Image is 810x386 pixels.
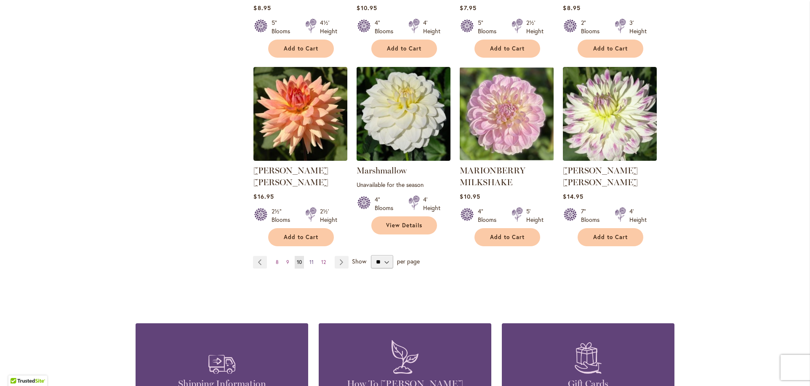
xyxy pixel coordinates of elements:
[563,154,657,162] a: MARGARET ELLEN
[490,45,525,52] span: Add to Cart
[357,4,377,12] span: $10.95
[578,40,643,58] button: Add to Cart
[460,154,554,162] a: MARIONBERRY MILKSHAKE
[460,67,554,161] img: MARIONBERRY MILKSHAKE
[272,207,295,224] div: 2½" Blooms
[563,192,583,200] span: $14.95
[593,45,628,52] span: Add to Cart
[460,192,480,200] span: $10.95
[357,154,450,162] a: Marshmallow
[526,19,544,35] div: 2½' Height
[284,256,291,269] a: 9
[253,165,328,187] a: [PERSON_NAME] [PERSON_NAME]
[6,356,30,380] iframe: Launch Accessibility Center
[284,45,318,52] span: Add to Cart
[490,234,525,241] span: Add to Cart
[563,67,657,161] img: MARGARET ELLEN
[375,195,398,212] div: 4" Blooms
[253,154,347,162] a: Mary Jo
[357,165,407,176] a: Marshmallow
[307,256,316,269] a: 11
[297,259,302,265] span: 10
[253,4,271,12] span: $8.95
[387,45,421,52] span: Add to Cart
[474,228,540,246] button: Add to Cart
[629,19,647,35] div: 3' Height
[397,257,420,265] span: per page
[578,228,643,246] button: Add to Cart
[371,216,437,234] a: View Details
[474,40,540,58] button: Add to Cart
[320,207,337,224] div: 2½' Height
[272,19,295,35] div: 5" Blooms
[460,165,525,187] a: MARIONBERRY MILKSHAKE
[593,234,628,241] span: Add to Cart
[286,259,289,265] span: 9
[253,192,274,200] span: $16.95
[253,67,347,161] img: Mary Jo
[423,19,440,35] div: 4' Height
[629,207,647,224] div: 4' Height
[321,259,326,265] span: 12
[357,181,450,189] p: Unavailable for the season
[460,4,476,12] span: $7.95
[320,19,337,35] div: 4½' Height
[276,259,279,265] span: 8
[563,165,638,187] a: [PERSON_NAME] [PERSON_NAME]
[526,207,544,224] div: 5' Height
[309,259,314,265] span: 11
[284,234,318,241] span: Add to Cart
[268,40,334,58] button: Add to Cart
[423,195,440,212] div: 4' Height
[563,4,580,12] span: $8.95
[478,207,501,224] div: 4" Blooms
[268,228,334,246] button: Add to Cart
[581,207,605,224] div: 7" Blooms
[375,19,398,35] div: 4" Blooms
[352,257,366,265] span: Show
[274,256,281,269] a: 8
[319,256,328,269] a: 12
[386,222,422,229] span: View Details
[357,67,450,161] img: Marshmallow
[478,19,501,35] div: 5" Blooms
[371,40,437,58] button: Add to Cart
[581,19,605,35] div: 2" Blooms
